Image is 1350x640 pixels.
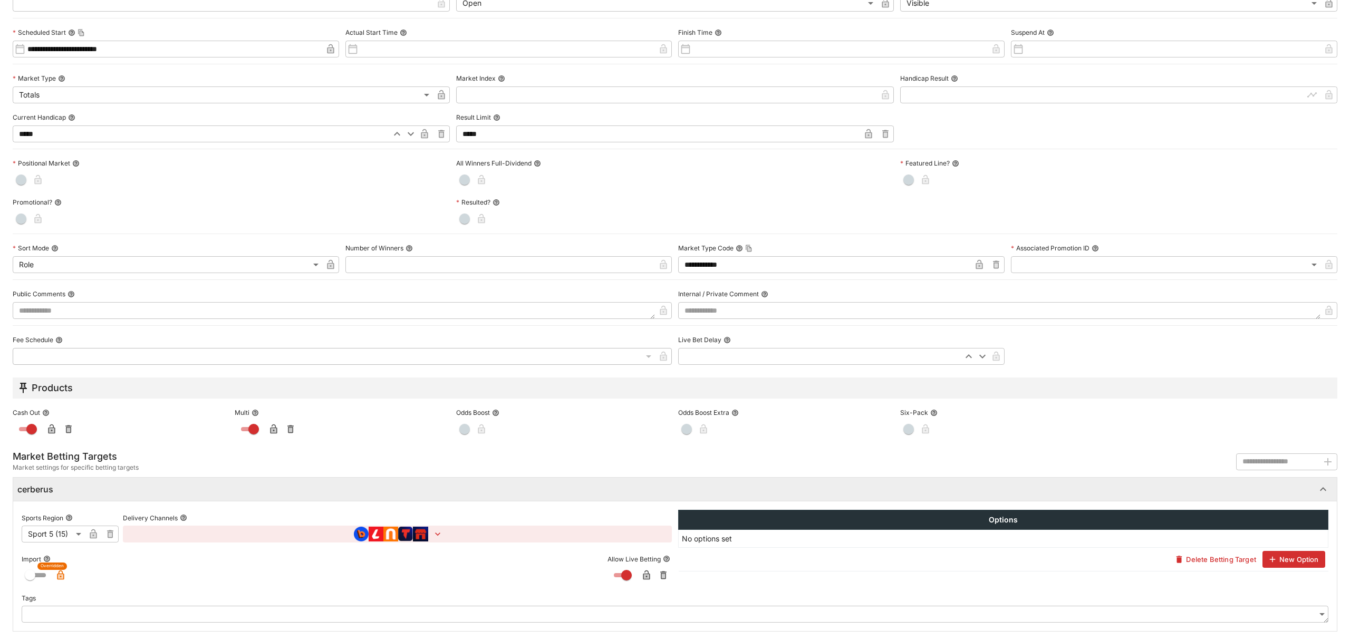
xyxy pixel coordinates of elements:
[383,527,398,541] img: brand
[42,409,50,416] button: Cash Out
[678,244,734,253] p: Market Type Code
[761,290,768,298] button: Internal / Private Comment
[663,555,670,563] button: Allow Live Betting
[398,527,413,541] img: brand
[43,555,51,563] button: Import
[1011,28,1045,37] p: Suspend At
[678,289,759,298] p: Internal / Private Comment
[406,245,413,252] button: Number of Winners
[413,527,428,541] img: brand
[678,335,721,344] p: Live Bet Delay
[13,244,49,253] p: Sort Mode
[13,450,139,462] h5: Market Betting Targets
[951,75,958,82] button: Handicap Result
[22,555,41,564] p: Import
[456,408,490,417] p: Odds Boost
[65,514,73,521] button: Sports Region
[13,74,56,83] p: Market Type
[679,510,1328,530] th: Options
[498,75,505,82] button: Market Index
[180,514,187,521] button: Delivery Channels
[72,160,80,167] button: Positional Market
[900,74,949,83] p: Handicap Result
[456,113,491,122] p: Result Limit
[456,159,532,168] p: All Winners Full-Dividend
[13,335,53,344] p: Fee Schedule
[493,114,500,121] button: Result Limit
[607,555,661,564] p: Allow Live Betting
[235,408,249,417] p: Multi
[55,336,63,344] button: Fee Schedule
[13,408,40,417] p: Cash Out
[745,245,753,252] button: Copy To Clipboard
[13,462,139,473] span: Market settings for specific betting targets
[369,527,383,541] img: brand
[1011,244,1089,253] p: Associated Promotion ID
[13,198,52,207] p: Promotional?
[345,28,398,37] p: Actual Start Time
[1169,551,1262,568] button: Delete Betting Target
[54,199,62,206] button: Promotional?
[736,245,743,252] button: Market Type CodeCopy To Clipboard
[679,530,1328,548] td: No options set
[13,113,66,122] p: Current Handicap
[13,256,322,273] div: Role
[456,74,496,83] p: Market Index
[58,75,65,82] button: Market Type
[724,336,731,344] button: Live Bet Delay
[456,198,490,207] p: Resulted?
[400,29,407,36] button: Actual Start Time
[930,409,938,416] button: Six-Pack
[68,29,75,36] button: Scheduled StartCopy To Clipboard
[252,409,259,416] button: Multi
[68,114,75,121] button: Current Handicap
[731,409,739,416] button: Odds Boost Extra
[13,159,70,168] p: Positional Market
[534,160,541,167] button: All Winners Full-Dividend
[1262,551,1325,568] button: New Option
[67,290,75,298] button: Public Comments
[123,513,178,522] p: Delivery Channels
[492,409,499,416] button: Odds Boost
[41,563,64,569] span: Overridden
[952,160,959,167] button: Featured Line?
[345,244,403,253] p: Number of Winners
[354,527,369,541] img: brand
[32,382,73,394] h5: Products
[22,594,36,603] p: Tags
[715,29,722,36] button: Finish Time
[22,513,63,522] p: Sports Region
[1092,245,1099,252] button: Associated Promotion ID
[13,86,433,103] div: Totals
[13,289,65,298] p: Public Comments
[900,408,928,417] p: Six-Pack
[17,484,53,495] h6: cerberus
[78,29,85,36] button: Copy To Clipboard
[22,526,85,542] div: Sport 5 (15)
[1047,29,1054,36] button: Suspend At
[493,199,500,206] button: Resulted?
[900,159,950,168] p: Featured Line?
[13,28,66,37] p: Scheduled Start
[678,28,712,37] p: Finish Time
[51,245,59,252] button: Sort Mode
[678,408,729,417] p: Odds Boost Extra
